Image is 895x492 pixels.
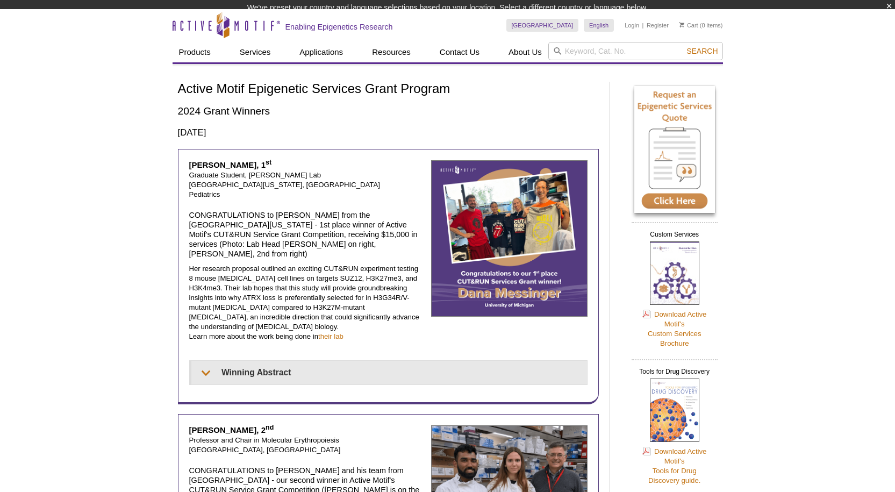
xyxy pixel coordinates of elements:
[548,42,723,60] input: Keyword, Cat. No.
[366,42,417,62] a: Resources
[189,436,339,444] span: Professor and Chair in Molecular Erythropoiesis
[482,8,510,33] img: Change Here
[679,19,723,32] li: (0 items)
[293,42,349,62] a: Applications
[285,22,393,32] h2: Enabling Epigenetics Research
[683,46,721,56] button: Search
[189,210,424,259] h4: CONGRATULATIONS to [PERSON_NAME] from the [GEOGRAPHIC_DATA][US_STATE] - 1st place winner of Activ...
[191,361,587,384] summary: Winning Abstract
[647,22,669,29] a: Register
[632,222,718,241] h2: Custom Services
[189,171,321,179] span: Graduate Student, [PERSON_NAME] Lab
[233,42,277,62] a: Services
[584,19,614,32] a: English
[642,446,707,486] a: Download Active Motif'sTools for DrugDiscovery guide.
[189,425,274,434] strong: [PERSON_NAME], 2
[178,126,599,139] h3: [DATE]
[506,19,579,32] a: [GEOGRAPHIC_DATA]
[433,42,486,62] a: Contact Us
[686,47,718,55] span: Search
[178,104,599,118] h2: 2024 Grant Winners
[642,19,644,32] li: |
[189,181,380,189] span: [GEOGRAPHIC_DATA][US_STATE], [GEOGRAPHIC_DATA]
[178,82,599,97] h1: Active Motif Epigenetic Services Grant Program
[189,160,272,169] strong: [PERSON_NAME], 1
[632,359,718,379] h2: Tools for Drug Discovery
[266,424,274,431] sup: nd
[679,22,684,27] img: Your Cart
[266,159,271,166] sup: st
[431,160,588,317] img: Dana Messinger
[679,22,698,29] a: Cart
[650,379,699,442] img: Tools for Drug Discovery
[625,22,639,29] a: Login
[173,42,217,62] a: Products
[634,86,715,212] img: Request an Epigenetic Services Quote
[502,42,548,62] a: About Us
[642,309,707,348] a: Download Active Motif'sCustom ServicesBrochure
[189,264,424,341] p: Her research proposal outlined an exciting CUT&RUN experiment testing 8 mouse [MEDICAL_DATA] cell...
[650,241,699,305] img: Custom Services
[318,332,343,340] a: their lab
[189,190,220,198] span: Pediatrics
[189,446,341,454] span: [GEOGRAPHIC_DATA], [GEOGRAPHIC_DATA]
